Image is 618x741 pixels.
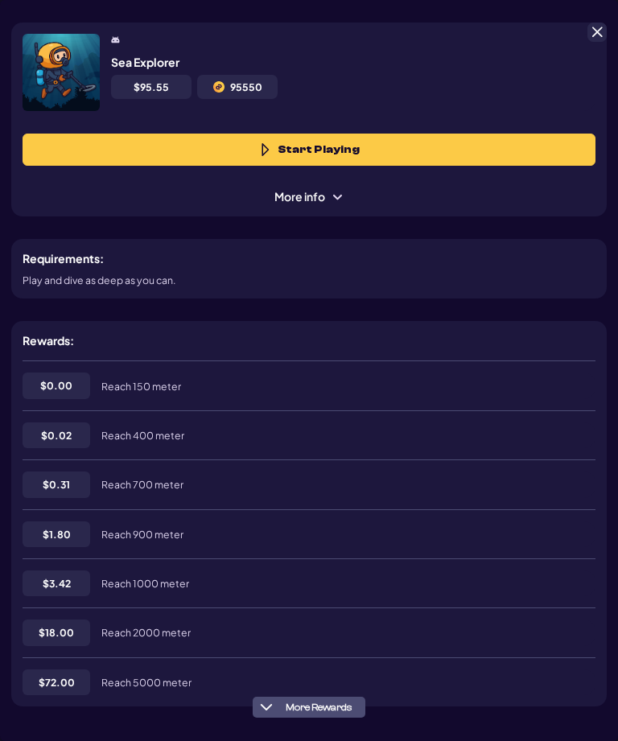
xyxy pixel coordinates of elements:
h5: Rewards: [23,332,74,349]
span: Reach 900 meter [101,528,183,541]
img: Offer [23,34,100,111]
span: Reach 5000 meter [101,676,192,689]
h5: Requirements: [23,250,104,267]
span: Reach 2000 meter [101,626,191,639]
span: $ 18.00 [39,625,74,640]
button: More Rewards [253,697,365,718]
button: Start Playing [23,134,595,166]
h5: Sea Explorer [111,55,179,69]
span: $ 0.31 [43,477,70,492]
span: $ 1.80 [43,527,71,541]
span: $ 3.42 [43,576,71,591]
span: $ 0.00 [40,378,72,393]
img: android [111,35,120,45]
span: More info [263,188,355,205]
img: C2C icon [213,81,225,93]
span: $ 0.02 [41,428,72,443]
span: $ 72.00 [39,675,75,690]
span: Reach 150 meter [101,380,181,393]
span: 95550 [230,80,262,93]
span: $ 95.55 [134,80,169,93]
p: Play and dive as deep as you can. [23,273,176,287]
span: Reach 700 meter [101,478,183,491]
span: Reach 400 meter [101,429,184,442]
span: More Rewards [279,702,358,714]
span: Reach 1000 meter [101,577,189,590]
